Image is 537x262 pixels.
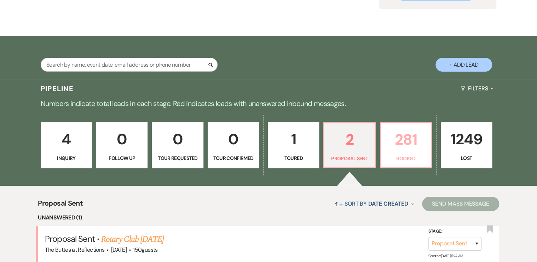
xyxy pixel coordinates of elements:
[45,127,87,151] p: 4
[428,228,481,235] label: Stage:
[435,58,492,72] button: + Add Lead
[38,198,83,213] span: Proposal Sent
[38,213,499,222] li: Unanswered (1)
[96,122,148,168] a: 0Follow Up
[441,122,492,168] a: 1249Lost
[156,127,198,151] p: 0
[45,233,95,244] span: Proposal Sent
[428,253,463,258] span: Created: [DATE] 11:24 AM
[335,200,343,207] span: ↑↓
[41,84,74,94] h3: Pipeline
[101,233,164,246] a: Rotary Club [DATE]
[328,155,370,162] p: Proposal Sent
[332,194,417,213] button: Sort By Date Created
[272,127,314,151] p: 1
[212,127,254,151] p: 0
[422,197,499,211] button: Send Mass Message
[268,122,319,168] a: 1Toured
[152,122,203,168] a: 0Tour Requested
[380,122,432,168] a: 281Booked
[385,155,427,162] p: Booked
[156,154,198,162] p: Tour Requested
[41,122,92,168] a: 4Inquiry
[212,154,254,162] p: Tour Confirmed
[458,79,496,98] button: Filters
[445,127,487,151] p: 1249
[14,98,523,109] p: Numbers indicate total leads in each stage. Red indicates leads with unanswered inbound messages.
[101,127,143,151] p: 0
[45,246,104,253] span: The Buttes at Reflections
[45,154,87,162] p: Inquiry
[323,122,375,168] a: 2Proposal Sent
[445,154,487,162] p: Lost
[133,246,157,253] span: 150 guests
[101,154,143,162] p: Follow Up
[368,200,408,207] span: Date Created
[41,58,218,72] input: Search by name, event date, email address or phone number
[385,128,427,151] p: 281
[208,122,259,168] a: 0Tour Confirmed
[111,246,127,253] span: [DATE]
[272,154,314,162] p: Toured
[328,128,370,151] p: 2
